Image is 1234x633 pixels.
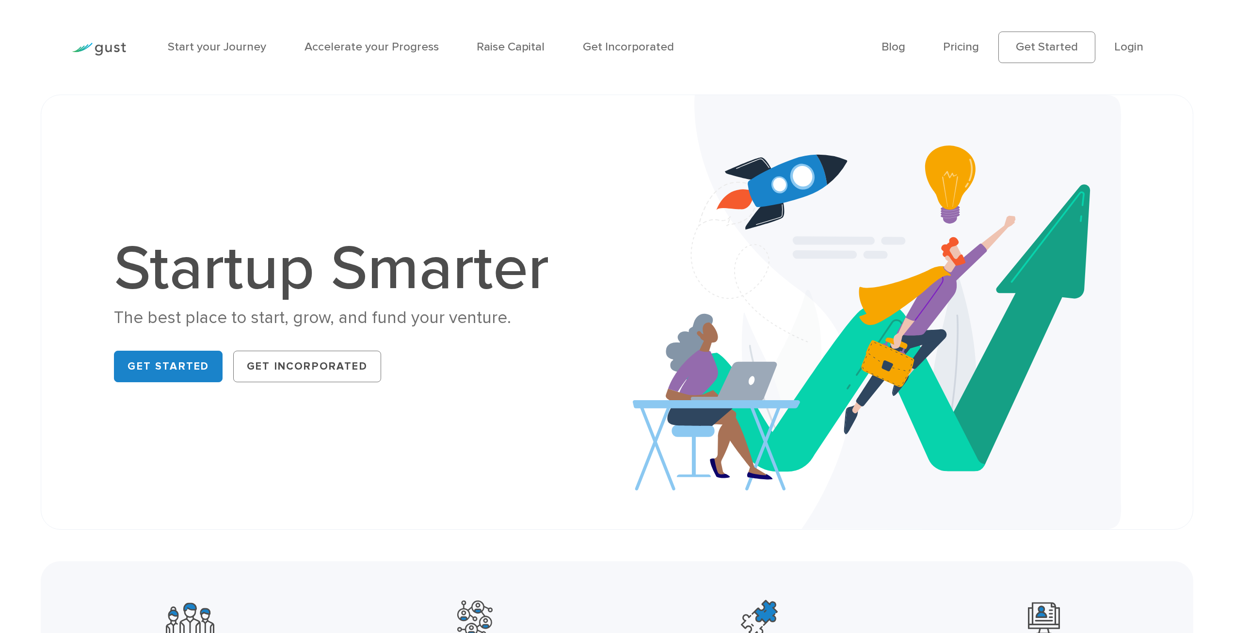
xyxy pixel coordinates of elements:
a: Login [1114,40,1143,54]
img: Gust Logo [72,43,126,56]
div: The best place to start, grow, and fund your venture. [114,307,567,329]
a: Start your Journey [168,40,266,54]
a: Blog [881,40,905,54]
a: Get Incorporated [583,40,674,54]
a: Get Incorporated [233,351,381,382]
a: Pricing [943,40,979,54]
a: Accelerate your Progress [304,40,439,54]
img: Startup Smarter Hero [633,95,1121,529]
h1: Startup Smarter [114,237,567,300]
a: Get Started [114,351,223,382]
a: Raise Capital [477,40,545,54]
a: Get Started [998,32,1095,63]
